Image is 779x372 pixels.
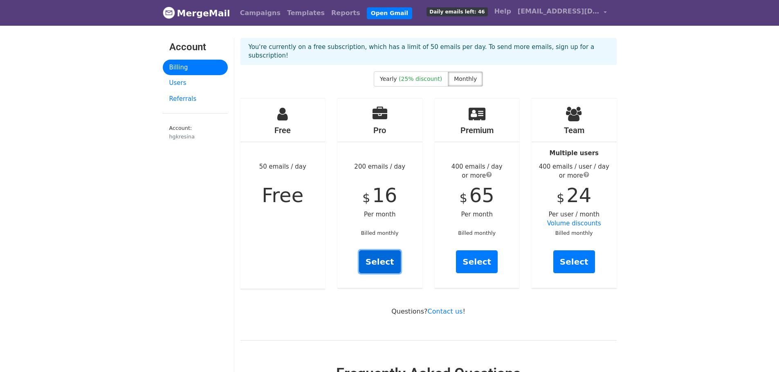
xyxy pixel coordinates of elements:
[491,3,514,20] a: Help
[249,43,608,60] p: You're currently on a free subscription, which has a limit of 50 emails per day. To send more ema...
[456,250,498,273] a: Select
[427,7,487,16] span: Daily emails left: 46
[514,3,610,22] a: [EMAIL_ADDRESS][DOMAIN_NAME]
[361,230,399,236] small: Billed monthly
[423,3,491,20] a: Daily emails left: 46
[566,184,591,207] span: 24
[738,333,779,372] iframe: Chat Widget
[458,230,496,236] small: Billed monthly
[163,7,175,19] img: MergeMail logo
[399,76,442,82] span: (25% discount)
[163,75,228,91] a: Users
[169,125,221,140] small: Account:
[359,250,401,273] a: Select
[240,98,326,289] div: 50 emails / day
[469,184,494,207] span: 65
[240,125,326,135] h4: Free
[550,149,599,157] strong: Multiple users
[163,60,228,76] a: Billing
[372,184,397,207] span: 16
[532,98,617,288] div: Per user / month
[518,7,599,16] span: [EMAIL_ADDRESS][DOMAIN_NAME]
[532,162,617,180] div: 400 emails / user / day or more
[240,307,617,316] p: Questions? !
[454,76,477,82] span: Monthly
[557,191,564,205] span: $
[532,125,617,135] h4: Team
[328,5,364,21] a: Reports
[553,250,595,273] a: Select
[163,91,228,107] a: Referrals
[460,191,467,205] span: $
[435,162,520,180] div: 400 emails / day or more
[237,5,284,21] a: Campaigns
[367,7,412,19] a: Open Gmail
[435,125,520,135] h4: Premium
[435,98,520,288] div: Per month
[262,184,303,207] span: Free
[380,76,397,82] span: Yearly
[169,41,221,53] h3: Account
[555,230,593,236] small: Billed monthly
[163,4,230,22] a: MergeMail
[362,191,370,205] span: $
[547,220,601,227] a: Volume discounts
[284,5,328,21] a: Templates
[337,98,422,288] div: 200 emails / day Per month
[169,133,221,140] div: hgkresina
[428,307,463,315] a: Contact us
[738,333,779,372] div: Widget razgovora
[337,125,422,135] h4: Pro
